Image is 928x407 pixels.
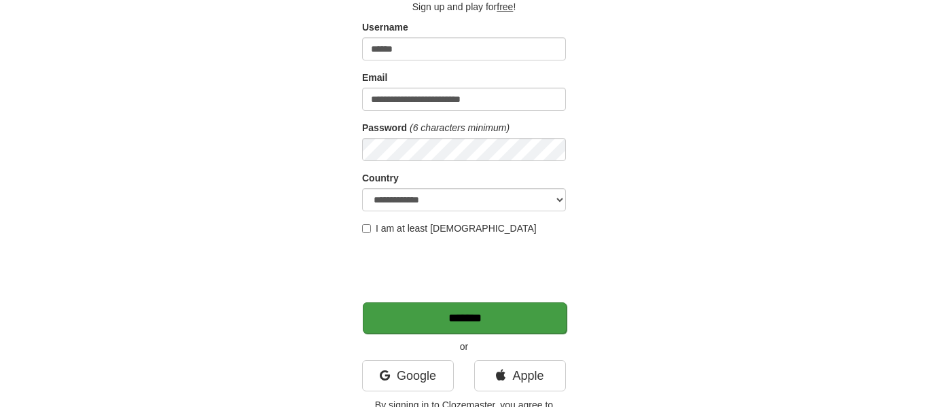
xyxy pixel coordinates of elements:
label: Email [362,71,387,84]
em: (6 characters minimum) [410,122,510,133]
label: I am at least [DEMOGRAPHIC_DATA] [362,222,537,235]
label: Country [362,171,399,185]
p: or [362,340,566,353]
a: Google [362,360,454,391]
label: Password [362,121,407,135]
u: free [497,1,513,12]
label: Username [362,20,408,34]
iframe: reCAPTCHA [362,242,569,295]
input: I am at least [DEMOGRAPHIC_DATA] [362,224,371,233]
a: Apple [474,360,566,391]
